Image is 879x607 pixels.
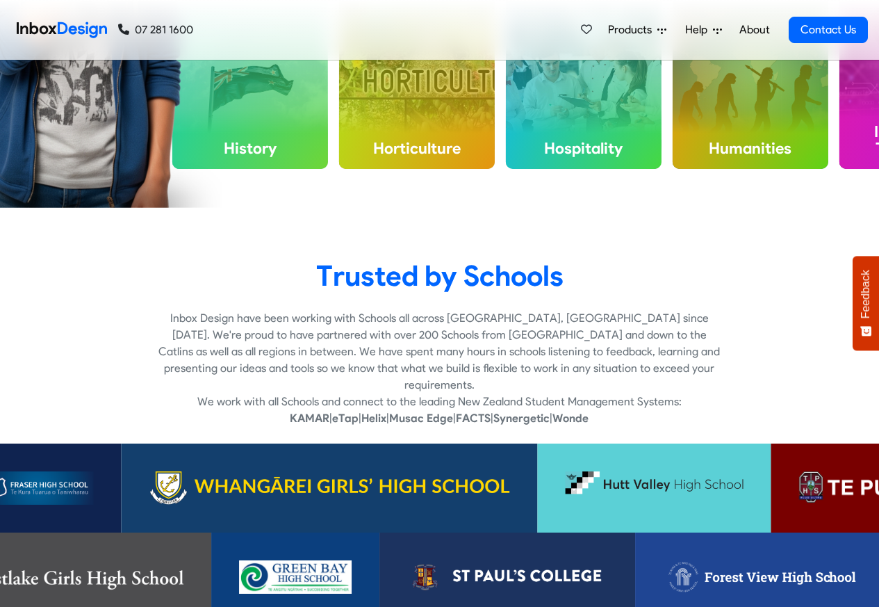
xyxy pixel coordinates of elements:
p: We work with all Schools and connect to the leading New Zealand Student Management Systems: [157,394,722,410]
img: Whangarei Girls’ High School [149,471,509,505]
a: 07 281 1600 [118,22,193,38]
h4: Humanities [673,128,828,168]
strong: Helix [361,412,386,425]
a: Contact Us [789,17,868,43]
a: Help [680,16,728,44]
h4: Horticulture [339,128,495,168]
strong: KAMAR [290,412,329,425]
img: Hutt Valley High School [565,471,743,505]
a: Products [602,16,672,44]
h4: History [172,128,328,168]
strong: FACTS [456,412,491,425]
span: Feedback [860,270,872,318]
strong: Synergetic [493,412,550,425]
button: Feedback - Show survey [853,256,879,350]
strong: Musac Edge [389,412,453,425]
p: Inbox Design have been working with Schools all across [GEOGRAPHIC_DATA], [GEOGRAPHIC_DATA] since... [157,310,722,394]
p: | | | | | | [157,410,722,427]
h4: Hospitality [506,128,662,168]
strong: Wonde [552,412,589,425]
img: Forest View High School [663,560,863,594]
img: St Paul’s College (Ponsonby) [407,560,607,594]
span: Help [685,22,713,38]
span: Products [608,22,657,38]
a: About [735,16,773,44]
img: Green Bay High School [239,560,352,594]
heading: Trusted by Schools [10,258,869,293]
strong: eTap [332,412,359,425]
